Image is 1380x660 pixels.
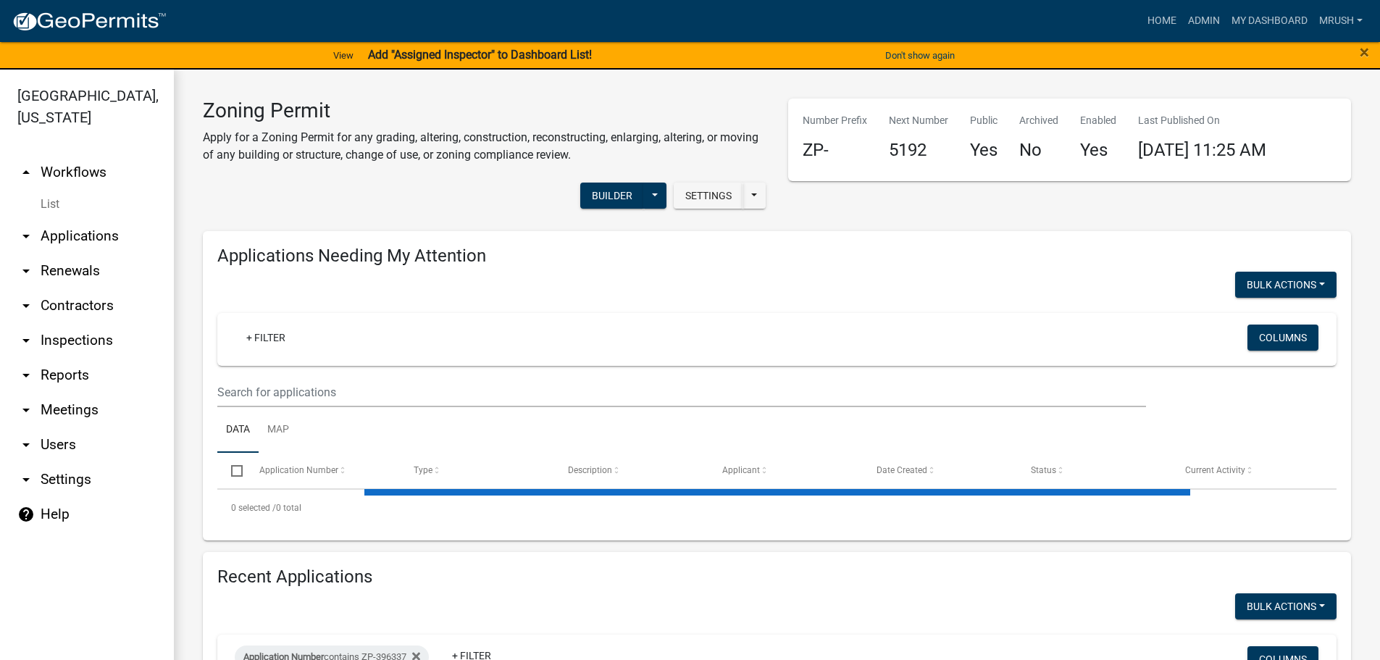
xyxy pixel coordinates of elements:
[1182,7,1226,35] a: Admin
[889,113,948,128] p: Next Number
[259,465,338,475] span: Application Number
[399,453,553,488] datatable-header-cell: Type
[235,325,297,351] a: + Filter
[970,140,998,161] h4: Yes
[879,43,961,67] button: Don't show again
[327,43,359,67] a: View
[217,377,1146,407] input: Search for applications
[17,297,35,314] i: arrow_drop_down
[17,471,35,488] i: arrow_drop_down
[1171,453,1326,488] datatable-header-cell: Current Activity
[1226,7,1313,35] a: My Dashboard
[1080,113,1116,128] p: Enabled
[368,48,592,62] strong: Add "Assigned Inspector" to Dashboard List!
[877,465,927,475] span: Date Created
[414,465,432,475] span: Type
[889,140,948,161] h4: 5192
[863,453,1017,488] datatable-header-cell: Date Created
[17,401,35,419] i: arrow_drop_down
[217,490,1337,526] div: 0 total
[580,183,644,209] button: Builder
[803,140,867,161] h4: ZP-
[722,465,760,475] span: Applicant
[17,262,35,280] i: arrow_drop_down
[217,567,1337,588] h4: Recent Applications
[1019,113,1058,128] p: Archived
[1360,42,1369,62] span: ×
[1138,140,1266,160] span: [DATE] 11:25 AM
[1247,325,1318,351] button: Columns
[1360,43,1369,61] button: Close
[217,407,259,454] a: Data
[554,453,708,488] datatable-header-cell: Description
[1019,140,1058,161] h4: No
[1080,140,1116,161] h4: Yes
[1142,7,1182,35] a: Home
[1235,272,1337,298] button: Bulk Actions
[17,506,35,523] i: help
[17,332,35,349] i: arrow_drop_down
[17,367,35,384] i: arrow_drop_down
[803,113,867,128] p: Number Prefix
[259,407,298,454] a: Map
[17,436,35,454] i: arrow_drop_down
[1031,465,1056,475] span: Status
[1017,453,1171,488] datatable-header-cell: Status
[1235,593,1337,619] button: Bulk Actions
[245,453,399,488] datatable-header-cell: Application Number
[203,99,766,123] h3: Zoning Permit
[970,113,998,128] p: Public
[568,465,612,475] span: Description
[17,164,35,181] i: arrow_drop_up
[1185,465,1245,475] span: Current Activity
[217,246,1337,267] h4: Applications Needing My Attention
[1313,7,1368,35] a: MRush
[217,453,245,488] datatable-header-cell: Select
[17,227,35,245] i: arrow_drop_down
[231,503,276,513] span: 0 selected /
[1138,113,1266,128] p: Last Published On
[708,453,863,488] datatable-header-cell: Applicant
[674,183,743,209] button: Settings
[203,129,766,164] p: Apply for a Zoning Permit for any grading, altering, construction, reconstructing, enlarging, alt...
